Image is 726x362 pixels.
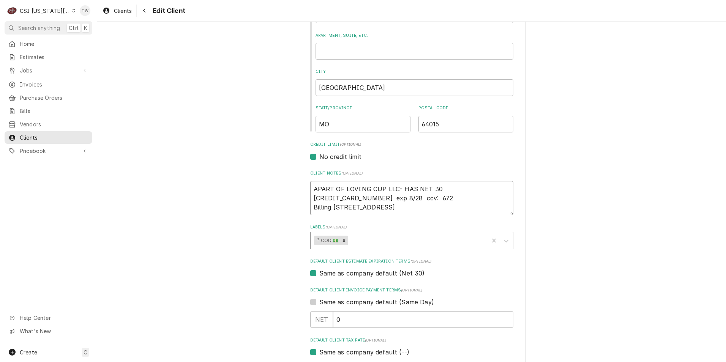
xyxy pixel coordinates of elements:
[20,349,37,356] span: Create
[340,236,348,246] div: Remove ² COD 💵
[310,287,513,293] label: Default Client Invoice Payment Terms
[316,33,513,60] div: Apartment, Suite, etc.
[5,312,92,324] a: Go to Help Center
[310,258,513,278] div: Default Client Estimate Expiration Terms
[310,170,513,176] label: Client Notes
[138,5,150,17] button: Navigate back
[410,259,432,263] span: (optional)
[20,147,77,155] span: Pricebook
[310,181,513,215] textarea: APART OF LOVING CUP LLC- HAS NET 30 [CREDIT_CARD_NUMBER] exp 8/28 ccv: 672 Billing [STREET_ADDRESS]
[316,105,410,111] label: State/Province
[418,105,513,132] div: Postal Code
[20,314,88,322] span: Help Center
[319,297,434,307] label: Same as company default (Same Day)
[114,7,132,15] span: Clients
[69,24,79,32] span: Ctrl
[310,311,333,328] div: NET
[80,5,90,16] div: Tori Warrick's Avatar
[20,66,77,74] span: Jobs
[5,91,92,104] a: Purchase Orders
[310,337,513,357] div: Default Client Tax Rate
[5,51,92,63] a: Estimates
[316,105,410,132] div: State/Province
[316,69,513,96] div: City
[5,325,92,337] a: Go to What's New
[401,288,422,292] span: (optional)
[341,171,363,175] span: ( optional )
[418,105,513,111] label: Postal Code
[316,33,513,39] label: Apartment, Suite, etc.
[20,120,88,128] span: Vendors
[20,53,88,61] span: Estimates
[5,105,92,117] a: Bills
[5,118,92,131] a: Vendors
[84,348,87,356] span: C
[18,24,60,32] span: Search anything
[5,21,92,35] button: Search anythingCtrlK
[80,5,90,16] div: TW
[316,69,513,75] label: City
[99,5,135,17] a: Clients
[20,94,88,102] span: Purchase Orders
[5,64,92,77] a: Go to Jobs
[319,348,409,357] label: Same as company default (--)
[7,5,17,16] div: C
[20,327,88,335] span: What's New
[310,224,513,230] label: Labels
[310,142,513,161] div: Credit Limit
[20,107,88,115] span: Bills
[310,224,513,249] div: Labels
[310,287,513,328] div: Default Client Invoice Payment Terms
[7,5,17,16] div: CSI Kansas City's Avatar
[5,78,92,91] a: Invoices
[319,269,425,278] label: Same as company default (Net 30)
[20,80,88,88] span: Invoices
[340,142,361,146] span: (optional)
[310,142,513,148] label: Credit Limit
[20,134,88,142] span: Clients
[310,258,513,264] label: Default Client Estimate Expiration Terms
[310,170,513,215] div: Client Notes
[319,152,361,161] label: No credit limit
[310,337,513,343] label: Default Client Tax Rate
[365,338,386,342] span: (optional)
[325,225,347,229] span: ( optional )
[20,7,70,15] div: CSI [US_STATE][GEOGRAPHIC_DATA]
[314,236,340,246] div: ² COD 💵
[150,6,185,16] span: Edit Client
[20,40,88,48] span: Home
[84,24,87,32] span: K
[5,131,92,144] a: Clients
[5,145,92,157] a: Go to Pricebook
[5,38,92,50] a: Home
